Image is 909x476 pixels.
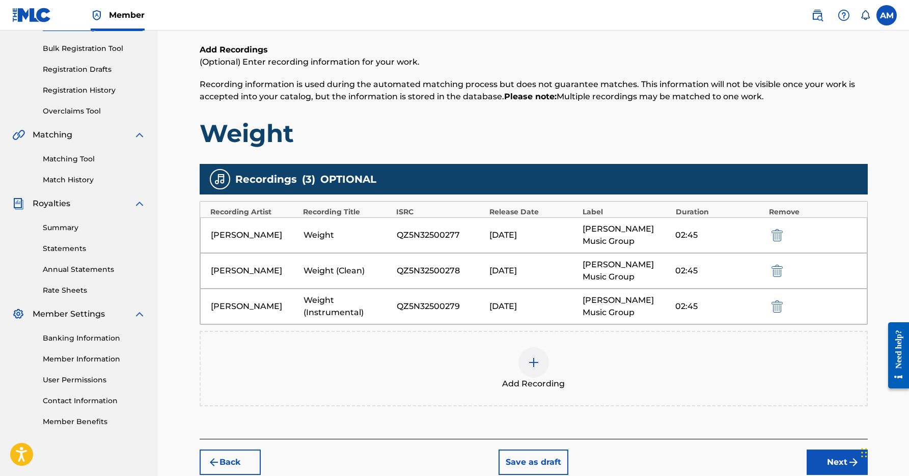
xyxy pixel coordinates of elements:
a: Member Information [43,354,146,365]
div: [PERSON_NAME] [211,265,299,277]
h1: Weight [200,118,868,149]
img: search [811,9,823,21]
button: Back [200,450,261,475]
div: Notifications [860,10,870,20]
span: Member Settings [33,308,105,320]
img: 7ee5dd4eb1f8a8e3ef2f.svg [208,456,220,468]
div: Recording Title [303,207,391,217]
div: QZ5N32500278 [397,265,485,277]
a: Annual Statements [43,264,146,275]
div: Remove [769,207,857,217]
div: ISRC [396,207,484,217]
a: Rate Sheets [43,285,146,296]
span: OPTIONAL [320,172,376,187]
img: add [528,356,540,369]
a: Match History [43,175,146,185]
a: Bulk Registration Tool [43,43,146,54]
img: 12a2ab48e56ec057fbd8.svg [772,265,783,277]
img: 12a2ab48e56ec057fbd8.svg [772,300,783,313]
iframe: Chat Widget [858,427,909,476]
img: 12a2ab48e56ec057fbd8.svg [772,229,783,241]
a: Banking Information [43,333,146,344]
button: Save as draft [499,450,568,475]
a: Statements [43,243,146,254]
div: QZ5N32500279 [397,300,485,313]
img: expand [133,308,146,320]
div: QZ5N32500277 [397,229,485,241]
a: Contact Information [43,396,146,406]
div: User Menu [876,5,897,25]
img: Member Settings [12,308,24,320]
img: expand [133,129,146,141]
button: Next [807,450,868,475]
img: Matching [12,129,25,141]
strong: Please note: [504,92,557,101]
img: help [838,9,850,21]
div: Weight [304,229,392,241]
div: [PERSON_NAME] Music Group [583,294,671,319]
span: Recording information is used during the automated matching process but does not guarantee matche... [200,79,855,101]
a: Overclaims Tool [43,106,146,117]
div: 02:45 [675,229,763,241]
div: Drag [861,437,867,468]
div: Release Date [489,207,577,217]
h6: Add Recordings [200,44,868,56]
div: [DATE] [489,229,577,241]
div: Weight (Instrumental) [304,294,392,319]
a: Matching Tool [43,154,146,164]
div: [DATE] [489,265,577,277]
span: Recordings [235,172,297,187]
img: Top Rightsholder [91,9,103,21]
div: [PERSON_NAME] [211,300,299,313]
div: Duration [676,207,764,217]
span: ( 3 ) [302,172,315,187]
a: Registration Drafts [43,64,146,75]
div: Label [583,207,671,217]
a: Member Benefits [43,416,146,427]
a: Public Search [807,5,828,25]
img: MLC Logo [12,8,51,22]
span: Add Recording [502,378,565,390]
div: [PERSON_NAME] [211,229,299,241]
img: expand [133,198,146,210]
div: 02:45 [675,300,763,313]
iframe: Resource Center [880,314,909,398]
span: (Optional) Enter recording information for your work. [200,57,420,67]
a: User Permissions [43,375,146,385]
div: [PERSON_NAME] Music Group [583,223,671,247]
img: Royalties [12,198,24,210]
span: Matching [33,129,72,141]
a: Summary [43,222,146,233]
a: Registration History [43,85,146,96]
img: f7272a7cc735f4ea7f67.svg [847,456,860,468]
span: Royalties [33,198,70,210]
div: Help [834,5,854,25]
img: recording [214,173,226,185]
span: Member [109,9,145,21]
div: 02:45 [675,265,763,277]
div: [DATE] [489,300,577,313]
div: [PERSON_NAME] Music Group [583,259,671,283]
div: Weight (Clean) [304,265,392,277]
div: Recording Artist [210,207,298,217]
